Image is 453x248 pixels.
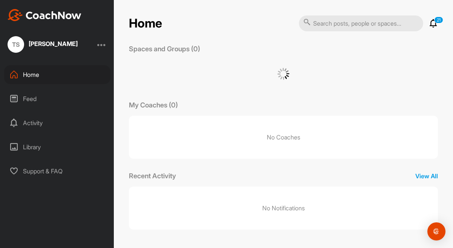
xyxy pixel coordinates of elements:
[8,36,24,53] div: TS
[8,9,81,21] img: CoachNow
[129,171,176,181] p: Recent Activity
[4,89,110,108] div: Feed
[427,222,445,240] div: Open Intercom Messenger
[129,100,178,110] p: My Coaches (0)
[4,138,110,156] div: Library
[129,116,438,159] p: No Coaches
[4,113,110,132] div: Activity
[4,65,110,84] div: Home
[4,162,110,181] div: Support & FAQ
[299,15,423,31] input: Search posts, people or spaces...
[434,17,443,23] p: 21
[29,41,78,47] div: [PERSON_NAME]
[262,204,305,213] p: No Notifications
[415,171,438,181] p: View All
[277,68,289,80] img: G6gVgL6ErOh57ABN0eRmCEwV0I4iEi4d8EwaPGI0tHgoAbU4EAHFLEQAh+QQFCgALACwIAA4AGAASAAAEbHDJSesaOCdk+8xg...
[129,44,200,54] p: Spaces and Groups (0)
[129,16,162,31] h2: Home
